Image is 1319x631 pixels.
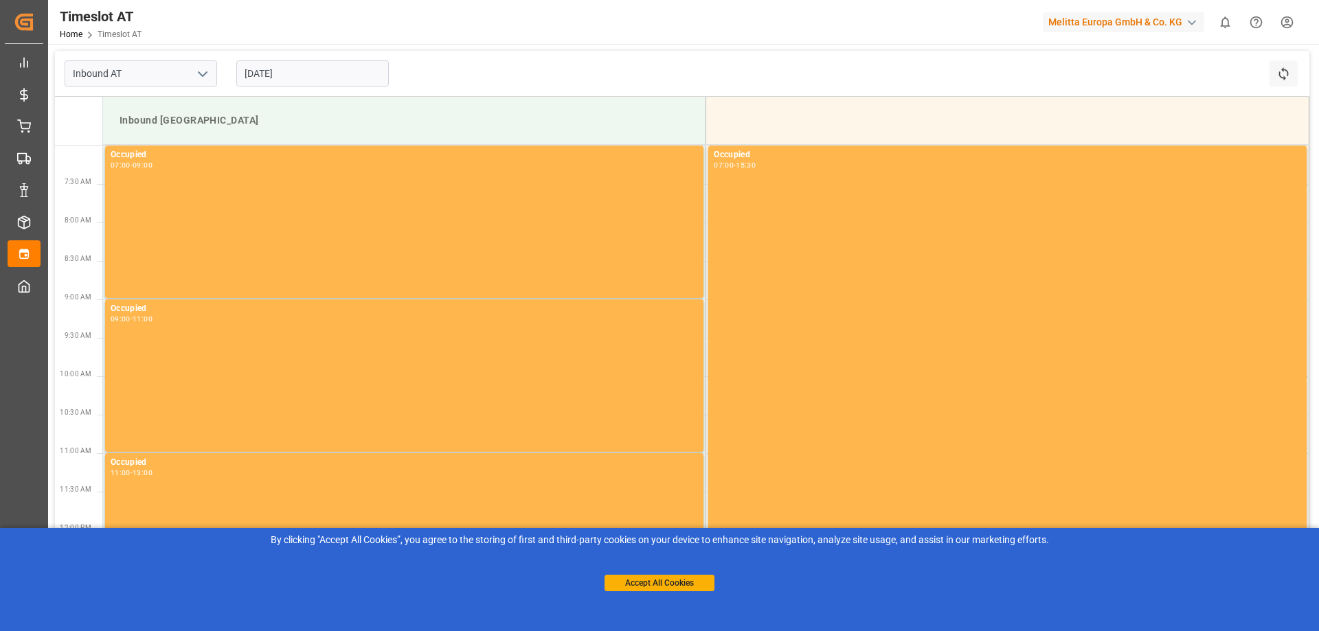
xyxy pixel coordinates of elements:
[10,533,1309,547] div: By clicking "Accept All Cookies”, you agree to the storing of first and third-party cookies on yo...
[236,60,389,87] input: DD.MM.YYYY
[111,162,131,168] div: 07:00
[714,148,1301,162] div: Occupied
[1043,12,1204,32] div: Melitta Europa GmbH & Co. KG
[192,63,212,84] button: open menu
[111,302,698,316] div: Occupied
[111,148,698,162] div: Occupied
[111,470,131,476] div: 11:00
[1241,7,1272,38] button: Help Center
[60,409,91,416] span: 10:30 AM
[734,162,736,168] div: -
[111,456,698,470] div: Occupied
[60,485,91,493] span: 11:30 AM
[114,108,695,133] div: Inbound [GEOGRAPHIC_DATA]
[65,60,217,87] input: Type to search/select
[65,255,91,262] span: 8:30 AM
[60,447,91,455] span: 11:00 AM
[60,6,142,27] div: Timeslot AT
[111,316,131,322] div: 09:00
[1210,7,1241,38] button: show 0 new notifications
[133,316,153,322] div: 11:00
[65,332,91,339] span: 9:30 AM
[60,30,82,39] a: Home
[60,524,91,531] span: 12:00 PM
[131,470,133,476] div: -
[65,178,91,185] span: 7:30 AM
[133,162,153,168] div: 09:00
[714,162,734,168] div: 07:00
[605,575,714,591] button: Accept All Cookies
[133,470,153,476] div: 13:00
[60,370,91,378] span: 10:00 AM
[65,293,91,301] span: 9:00 AM
[65,216,91,224] span: 8:00 AM
[131,316,133,322] div: -
[1043,9,1210,35] button: Melitta Europa GmbH & Co. KG
[736,162,756,168] div: 15:30
[131,162,133,168] div: -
